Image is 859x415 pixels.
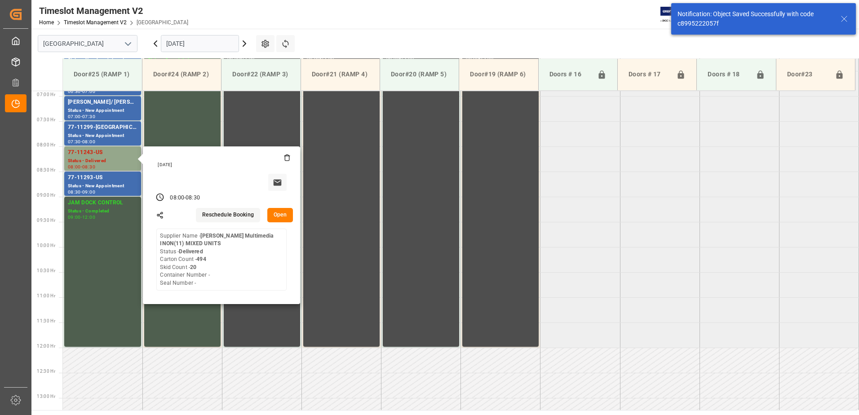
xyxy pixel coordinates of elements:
[37,243,55,248] span: 10:00 Hr
[81,89,82,93] div: -
[68,89,81,93] div: 06:30
[68,207,137,215] div: Status - Completed
[229,66,293,83] div: Door#22 (RAMP 3)
[68,199,137,207] div: JAM DOCK CONTROL
[68,140,81,144] div: 07:30
[37,318,55,323] span: 11:30 Hr
[38,35,137,52] input: Type to search/select
[82,140,95,144] div: 08:00
[37,218,55,223] span: 09:30 Hr
[160,232,283,287] div: Supplier Name - Status - Carton Count - Skid Count - Container Number - Seal Number -
[81,115,82,119] div: -
[82,190,95,194] div: 09:00
[81,165,82,169] div: -
[68,190,81,194] div: 08:30
[161,35,239,52] input: DD.MM.YYYY
[625,66,673,83] div: Doors # 17
[196,208,260,222] button: Reschedule Booking
[37,193,55,198] span: 09:00 Hr
[68,107,137,115] div: Status - New Appointment
[82,89,95,93] div: 07:00
[68,173,137,182] div: 77-11293-US
[37,293,55,298] span: 11:00 Hr
[82,165,95,169] div: 08:30
[81,190,82,194] div: -
[546,66,593,83] div: Doors # 16
[37,369,55,374] span: 12:30 Hr
[184,194,186,202] div: -
[267,208,293,222] button: Open
[68,157,137,165] div: Status - Delivered
[308,66,372,83] div: Door#21 (RAMP 4)
[37,142,55,147] span: 08:00 Hr
[37,92,55,97] span: 07:00 Hr
[82,115,95,119] div: 07:30
[37,117,55,122] span: 07:30 Hr
[466,66,531,83] div: Door#19 (RAMP 6)
[64,19,127,26] a: Timeslot Management V2
[68,98,137,107] div: [PERSON_NAME]/ [PERSON_NAME]
[70,66,135,83] div: Door#25 (RAMP 1)
[82,215,95,219] div: 12:00
[660,7,691,22] img: Exertis%20JAM%20-%20Email%20Logo.jpg_1722504956.jpg
[150,66,214,83] div: Door#24 (RAMP 2)
[677,9,832,28] div: Notification: Object Saved Successfully with code c8995222057f
[186,194,200,202] div: 08:30
[37,394,55,399] span: 13:00 Hr
[68,132,137,140] div: Status - New Appointment
[37,268,55,273] span: 10:30 Hr
[784,66,831,83] div: Door#23
[387,66,452,83] div: Door#20 (RAMP 5)
[179,248,203,255] b: Delivered
[68,115,81,119] div: 07:00
[39,19,54,26] a: Home
[121,37,134,51] button: open menu
[81,215,82,219] div: -
[68,123,137,132] div: 77-11299-[GEOGRAPHIC_DATA]
[160,233,274,247] b: [PERSON_NAME] Multimedia INON(11) MIXED UNITS
[39,4,188,18] div: Timeslot Management V2
[68,165,81,169] div: 08:00
[37,168,55,172] span: 08:30 Hr
[196,256,206,262] b: 494
[81,140,82,144] div: -
[68,148,137,157] div: 77-11243-US
[68,215,81,219] div: 09:00
[190,264,196,270] b: 20
[155,162,290,168] div: [DATE]
[68,182,137,190] div: Status - New Appointment
[37,344,55,349] span: 12:00 Hr
[170,194,184,202] div: 08:00
[704,66,752,83] div: Doors # 18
